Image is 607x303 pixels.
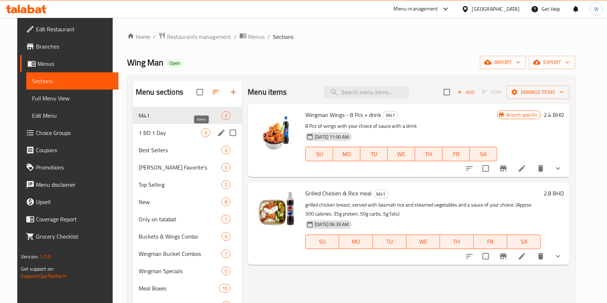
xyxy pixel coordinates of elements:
[333,147,360,161] button: MO
[305,147,333,161] button: SU
[127,54,163,71] span: Wing Man
[222,164,230,171] span: 5
[133,280,242,297] div: Meal Boxes10
[166,60,183,66] span: Open
[202,130,210,136] span: 5
[472,5,520,13] div: [GEOGRAPHIC_DATA]
[495,248,512,265] button: Branch-specific-item
[139,215,221,223] div: Only on talabat
[139,198,221,206] span: New
[503,112,540,118] span: Branch specific
[139,146,221,154] span: Best Sellers
[222,233,230,240] span: 6
[20,38,119,55] a: Branches
[535,58,570,67] span: export
[248,87,287,98] h2: Menu items
[221,180,230,189] div: items
[153,32,156,41] li: /
[221,198,230,206] div: items
[139,128,201,137] span: 1 BD 1 Day
[21,264,54,273] span: Get support on:
[512,88,564,97] span: Manage items
[20,124,119,141] a: Choice Groups
[139,111,221,120] span: M41
[133,228,242,245] div: Buckets & Wings Combo6
[32,111,113,120] span: Edit Menu
[139,180,221,189] div: Top Selling
[20,21,119,38] a: Edit Restaurant
[222,268,230,275] span: 0
[409,236,437,247] span: WE
[239,32,265,41] a: Menus
[225,83,242,101] button: Add section
[470,147,497,161] button: SA
[373,190,388,198] span: M41
[474,235,507,249] button: FR
[305,235,339,249] button: SU
[234,32,237,41] li: /
[222,147,230,154] span: 3
[222,216,230,223] span: 1
[40,252,51,261] span: 1.0.0
[388,147,415,161] button: WE
[406,235,440,249] button: WE
[139,267,221,275] div: Wingman Specials
[221,267,230,275] div: items
[445,149,467,159] span: FR
[36,25,113,33] span: Edit Restaurant
[139,163,221,172] span: [PERSON_NAME] Favorite's
[139,284,219,293] span: Meal Boxes
[305,109,381,120] span: Wingman Wings - 8 Pcs + drink
[32,77,113,85] span: Sections
[192,85,207,100] span: Select all sections
[273,32,293,41] span: Sections
[222,112,230,119] span: 2
[473,149,494,159] span: SA
[549,248,567,265] button: show more
[133,245,242,262] div: Wingman Bucket Combos7
[36,198,113,206] span: Upsell
[21,252,39,261] span: Version:
[456,88,476,96] span: Add
[219,285,230,292] span: 10
[532,248,549,265] button: delete
[391,149,412,159] span: WE
[136,87,183,98] h2: Menu sections
[133,211,242,228] div: Only on talabat1
[544,188,564,198] h6: 2.8 BHD
[507,86,570,99] button: Manage items
[26,72,119,90] a: Sections
[216,127,227,138] button: edit
[127,32,150,41] a: Home
[26,107,119,124] a: Edit Menu
[221,111,230,120] div: items
[32,94,113,103] span: Full Menu View
[133,159,242,176] div: [PERSON_NAME] Favorite's5
[495,160,512,177] button: Branch-specific-item
[36,128,113,137] span: Choice Groups
[221,163,230,172] div: items
[139,232,221,241] span: Buckets & Wings Combo
[36,146,113,154] span: Coupons
[554,252,562,261] svg: Show Choices
[440,235,473,249] button: TH
[267,32,270,41] li: /
[20,228,119,245] a: Grocery Checklist
[133,141,242,159] div: Best Sellers3
[554,164,562,173] svg: Show Choices
[222,181,230,188] span: 2
[477,87,507,98] span: Select section first
[305,188,372,199] span: Grilled Chicken & Rice meal
[486,58,520,67] span: import
[221,146,230,154] div: items
[360,147,388,161] button: TU
[383,111,398,119] span: M41
[454,87,477,98] span: Add item
[339,235,373,249] button: MO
